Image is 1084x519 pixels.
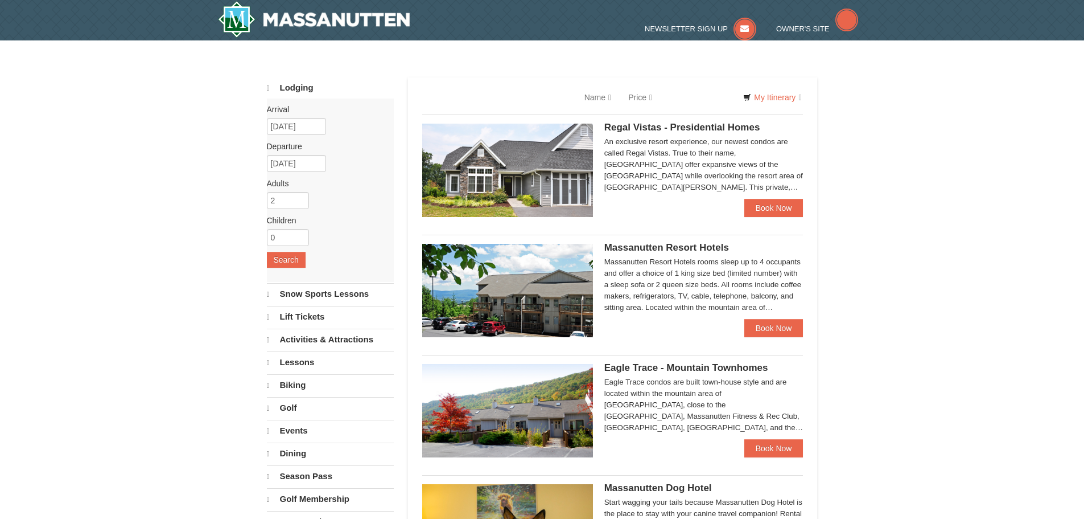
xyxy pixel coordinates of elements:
[267,215,385,226] label: Children
[604,256,803,313] div: Massanutten Resort Hotels rooms sleep up to 4 occupants and offer a choice of 1 king size bed (li...
[267,443,394,464] a: Dining
[267,488,394,510] a: Golf Membership
[744,439,803,457] a: Book Now
[267,352,394,373] a: Lessons
[267,420,394,442] a: Events
[267,397,394,419] a: Golf
[645,24,756,33] a: Newsletter Sign Up
[744,319,803,337] a: Book Now
[776,24,830,33] span: Owner's Site
[422,244,593,337] img: 19219026-1-e3b4ac8e.jpg
[267,306,394,328] a: Lift Tickets
[218,1,410,38] a: Massanutten Resort
[267,374,394,396] a: Biking
[267,141,385,152] label: Departure
[604,122,760,133] span: Regal Vistas - Presidential Homes
[267,178,385,189] label: Adults
[744,199,803,217] a: Book Now
[645,24,728,33] span: Newsletter Sign Up
[422,124,593,217] img: 19218991-1-902409a9.jpg
[218,1,410,38] img: Massanutten Resort Logo
[736,89,809,106] a: My Itinerary
[776,24,858,33] a: Owner's Site
[620,86,661,109] a: Price
[422,364,593,457] img: 19218983-1-9b289e55.jpg
[604,483,712,493] span: Massanutten Dog Hotel
[267,465,394,487] a: Season Pass
[267,283,394,305] a: Snow Sports Lessons
[604,362,768,373] span: Eagle Trace - Mountain Townhomes
[267,252,306,268] button: Search
[267,77,394,99] a: Lodging
[267,329,394,350] a: Activities & Attractions
[576,86,620,109] a: Name
[604,242,729,253] span: Massanutten Resort Hotels
[604,377,803,434] div: Eagle Trace condos are built town-house style and are located within the mountain area of [GEOGRA...
[267,104,385,115] label: Arrival
[604,136,803,193] div: An exclusive resort experience, our newest condos are called Regal Vistas. True to their name, [G...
